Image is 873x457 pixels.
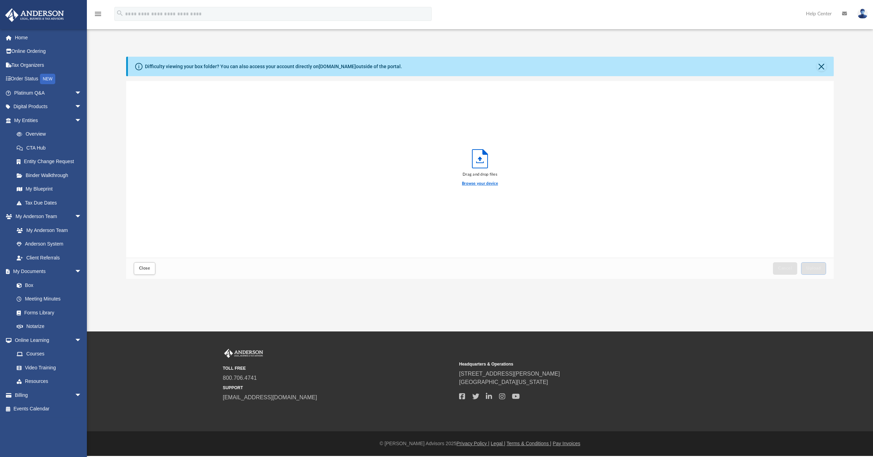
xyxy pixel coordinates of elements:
a: Tax Due Dates [10,196,92,210]
a: Overview [10,127,92,141]
span: arrow_drop_down [75,86,89,100]
a: Resources [10,375,89,388]
i: menu [94,10,102,18]
span: Upload [806,266,821,270]
a: Video Training [10,361,85,375]
a: My Anderson Team [10,223,85,237]
span: arrow_drop_down [75,113,89,128]
a: 800.706.4741 [223,375,257,381]
span: arrow_drop_down [75,333,89,347]
a: Order StatusNEW [5,72,92,86]
a: Client Referrals [10,251,89,265]
button: Upload [801,262,826,274]
button: Close [817,62,826,71]
a: [EMAIL_ADDRESS][DOMAIN_NAME] [223,394,317,400]
a: Home [5,31,92,45]
a: Tax Organizers [5,58,92,72]
div: Upload [126,81,834,279]
a: menu [94,13,102,18]
a: My Documentsarrow_drop_down [5,265,89,279]
a: Box [10,278,85,292]
a: [GEOGRAPHIC_DATA][US_STATE] [459,379,548,385]
a: Courses [10,347,89,361]
a: Privacy Policy | [457,441,490,446]
a: Forms Library [10,306,85,320]
span: arrow_drop_down [75,388,89,402]
div: NEW [40,74,55,84]
img: Anderson Advisors Platinum Portal [3,8,66,22]
button: Cancel [773,262,797,274]
a: My Entitiesarrow_drop_down [5,113,92,127]
img: Anderson Advisors Platinum Portal [223,349,264,358]
a: Legal | [491,441,505,446]
div: Difficulty viewing your box folder? You can also access your account directly on outside of the p... [145,63,402,70]
a: Binder Walkthrough [10,168,92,182]
a: Billingarrow_drop_down [5,388,92,402]
a: Pay Invoices [553,441,580,446]
span: arrow_drop_down [75,265,89,279]
small: TOLL FREE [223,365,454,371]
div: © [PERSON_NAME] Advisors 2025 [87,440,873,447]
a: Meeting Minutes [10,292,89,306]
label: Browse your device [462,181,498,187]
small: SUPPORT [223,385,454,391]
a: Anderson System [10,237,89,251]
a: Terms & Conditions | [507,441,552,446]
i: search [116,9,124,17]
a: My Anderson Teamarrow_drop_down [5,210,89,224]
a: Events Calendar [5,402,92,416]
a: My Blueprint [10,182,89,196]
a: Entity Change Request [10,155,92,169]
a: Digital Productsarrow_drop_down [5,100,92,114]
div: Drag and drop files [462,171,498,178]
a: Platinum Q&Aarrow_drop_down [5,86,92,100]
span: arrow_drop_down [75,100,89,114]
button: Close [134,262,155,274]
a: Notarize [10,320,89,334]
span: Close [139,266,150,270]
span: arrow_drop_down [75,210,89,224]
a: [STREET_ADDRESS][PERSON_NAME] [459,371,560,377]
span: Cancel [778,266,792,270]
img: User Pic [857,9,868,19]
a: Online Ordering [5,45,92,58]
a: [DOMAIN_NAME] [319,64,356,69]
small: Headquarters & Operations [459,361,691,367]
a: CTA Hub [10,141,92,155]
a: Online Learningarrow_drop_down [5,333,89,347]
